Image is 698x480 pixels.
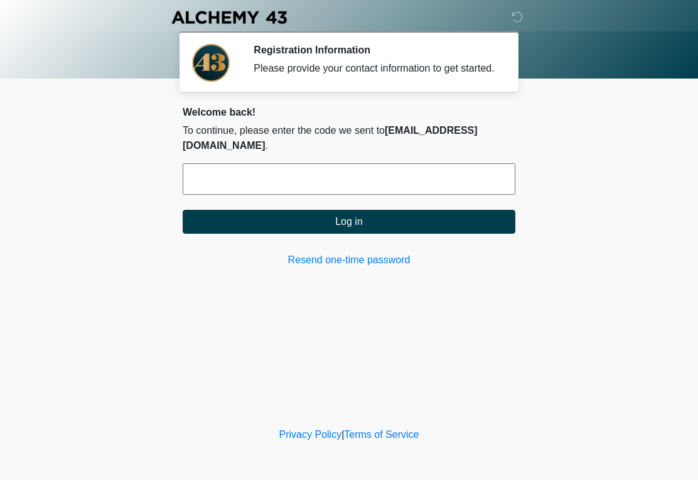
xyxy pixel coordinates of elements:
h2: Registration Information [254,44,497,56]
img: Agent Avatar [192,44,230,82]
div: Please provide your contact information to get started. [254,61,497,76]
h2: Welcome back! [183,106,515,118]
a: Resend one-time password [183,253,515,268]
a: Terms of Service [344,429,419,440]
a: | [341,429,344,440]
button: Log in [183,210,515,234]
a: Privacy Policy [279,429,342,440]
p: To continue, please enter the code we sent to . [183,123,515,153]
img: Alchemy 43 Logo [170,9,288,25]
